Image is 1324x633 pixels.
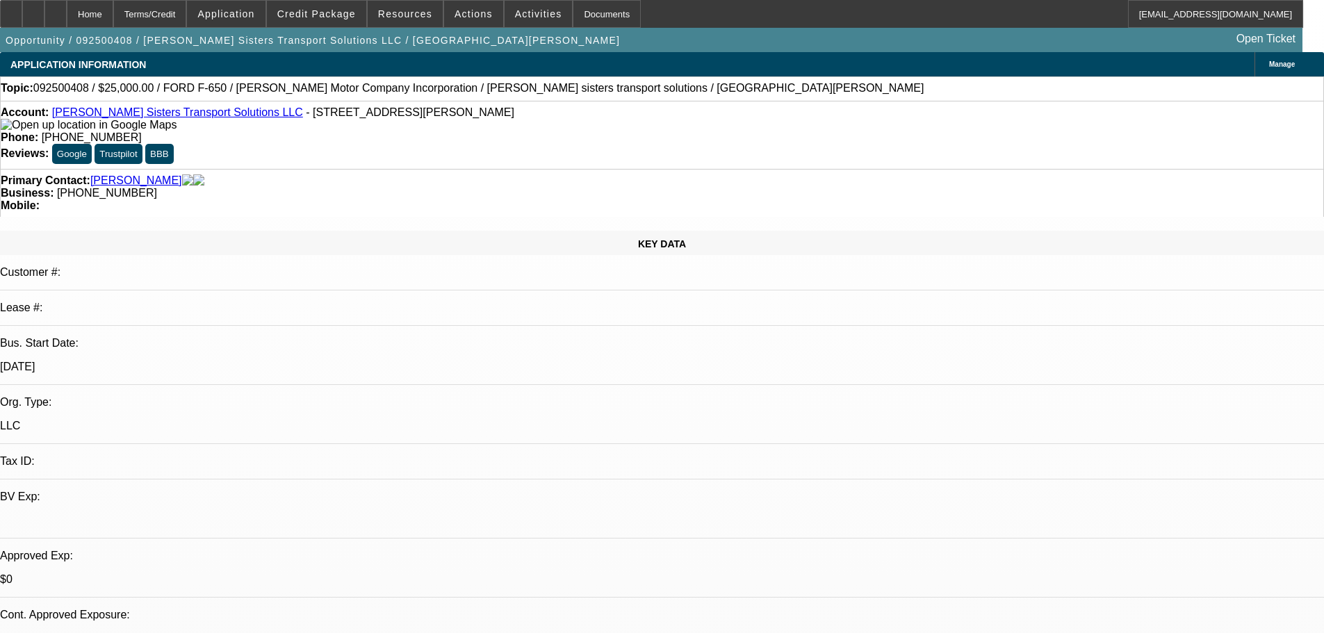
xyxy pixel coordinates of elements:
span: 092500408 / $25,000.00 / FORD F-650 / [PERSON_NAME] Motor Company Incorporation / [PERSON_NAME] s... [33,82,924,94]
strong: Phone: [1,131,38,143]
strong: Mobile: [1,199,40,211]
span: - [STREET_ADDRESS][PERSON_NAME] [306,106,514,118]
a: View Google Maps [1,119,177,131]
button: Google [52,144,92,164]
img: facebook-icon.png [182,174,193,187]
button: Activities [505,1,573,27]
span: Application [197,8,254,19]
span: Credit Package [277,8,356,19]
strong: Reviews: [1,147,49,159]
strong: Business: [1,187,54,199]
span: Activities [515,8,562,19]
span: [PHONE_NUMBER] [57,187,157,199]
button: Actions [444,1,503,27]
span: APPLICATION INFORMATION [10,59,146,70]
strong: Topic: [1,82,33,94]
span: Manage [1269,60,1295,68]
span: Resources [378,8,432,19]
span: Actions [455,8,493,19]
strong: Account: [1,106,49,118]
img: Open up location in Google Maps [1,119,177,131]
span: KEY DATA [638,238,686,249]
button: Trustpilot [95,144,142,164]
button: BBB [145,144,174,164]
strong: Primary Contact: [1,174,90,187]
button: Resources [368,1,443,27]
a: [PERSON_NAME] Sisters Transport Solutions LLC [52,106,303,118]
img: linkedin-icon.png [193,174,204,187]
button: Application [187,1,265,27]
button: Credit Package [267,1,366,27]
span: [PHONE_NUMBER] [42,131,142,143]
a: [PERSON_NAME] [90,174,182,187]
a: Open Ticket [1231,27,1301,51]
span: Opportunity / 092500408 / [PERSON_NAME] Sisters Transport Solutions LLC / [GEOGRAPHIC_DATA][PERSO... [6,35,620,46]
